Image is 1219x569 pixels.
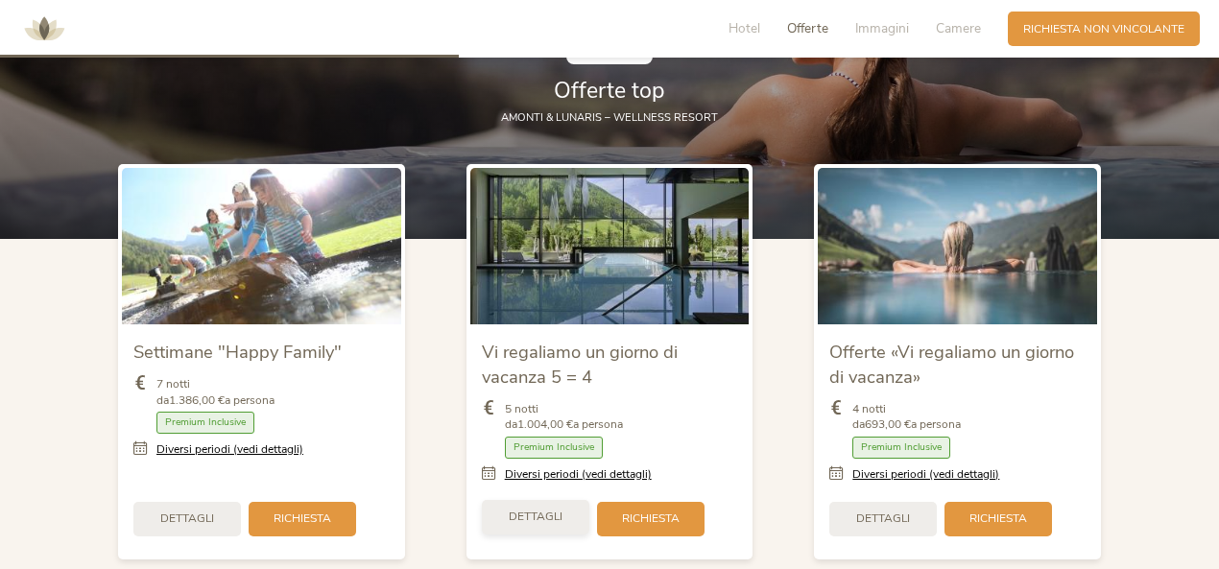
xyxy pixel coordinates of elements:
[1023,21,1184,37] span: Richiesta non vincolante
[852,466,999,483] a: Diversi periodi (vedi dettagli)
[852,437,950,459] span: Premium Inclusive
[122,168,401,324] img: Settimane "Happy Family"
[865,416,911,432] b: 693,00 €
[936,19,981,37] span: Camere
[501,110,718,125] span: AMONTI & LUNARIS – wellness resort
[818,168,1097,324] img: Offerte «Vi regaliamo un giorno di vacanza»
[156,441,303,458] a: Diversi periodi (vedi dettagli)
[729,19,760,37] span: Hotel
[169,392,225,408] b: 1.386,00 €
[554,76,665,106] span: Offerte top
[505,437,603,459] span: Premium Inclusive
[509,509,562,525] span: Dettagli
[855,19,909,37] span: Immagini
[856,510,910,527] span: Dettagli
[505,401,623,434] span: 5 notti da a persona
[470,168,750,324] img: Vi regaliamo un giorno di vacanza 5 = 4
[133,340,342,364] span: Settimane "Happy Family"
[15,23,73,34] a: AMONTI & LUNARIS Wellnessresort
[622,510,680,527] span: Richiesta
[156,376,275,409] span: 7 notti da a persona
[274,510,331,527] span: Richiesta
[517,416,573,432] b: 1.004,00 €
[160,510,214,527] span: Dettagli
[787,19,828,37] span: Offerte
[852,401,961,434] span: 4 notti da a persona
[505,466,652,483] a: Diversi periodi (vedi dettagli)
[969,510,1027,527] span: Richiesta
[829,340,1074,389] span: Offerte «Vi regaliamo un giorno di vacanza»
[156,412,254,434] span: Premium Inclusive
[482,340,678,389] span: Vi regaliamo un giorno di vacanza 5 = 4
